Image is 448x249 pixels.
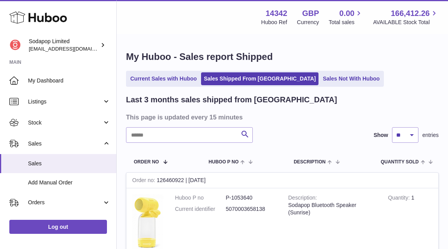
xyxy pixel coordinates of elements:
[126,95,337,105] h2: Last 3 months sales shipped from [GEOGRAPHIC_DATA]
[28,160,110,167] span: Sales
[381,160,419,165] span: Quantity Sold
[126,51,439,63] h1: My Huboo - Sales report Shipped
[329,19,363,26] span: Total sales
[374,132,388,139] label: Show
[29,38,99,53] div: Sodapop Limited
[388,195,411,203] strong: Quantity
[126,113,437,121] h3: This page is updated every 15 minutes
[28,199,102,206] span: Orders
[128,72,199,85] a: Current Sales with Huboo
[226,205,277,213] dd: 5070003658138
[29,46,114,52] span: [EMAIL_ADDRESS][DOMAIN_NAME]
[28,77,110,84] span: My Dashboard
[373,8,439,26] a: 166,412.26 AVAILABLE Stock Total
[126,173,438,188] div: 126460922 | [DATE]
[226,194,277,202] dd: P-1053640
[422,132,439,139] span: entries
[261,19,287,26] div: Huboo Ref
[288,202,376,216] div: Sodapop Bluetooth Speaker (Sunrise)
[175,194,226,202] dt: Huboo P no
[175,205,226,213] dt: Current identifier
[339,8,355,19] span: 0.00
[28,119,102,126] span: Stock
[201,72,318,85] a: Sales Shipped From [GEOGRAPHIC_DATA]
[373,19,439,26] span: AVAILABLE Stock Total
[294,160,325,165] span: Description
[208,160,238,165] span: Huboo P no
[9,39,21,51] img: cheese@online.no
[288,195,317,203] strong: Description
[28,98,102,105] span: Listings
[391,8,430,19] span: 166,412.26
[297,19,319,26] div: Currency
[132,177,157,185] strong: Order no
[266,8,287,19] strong: 14342
[9,220,107,234] a: Log out
[28,179,110,186] span: Add Manual Order
[134,160,159,165] span: Order No
[320,72,382,85] a: Sales Not With Huboo
[302,8,319,19] strong: GBP
[28,140,102,147] span: Sales
[329,8,363,26] a: 0.00 Total sales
